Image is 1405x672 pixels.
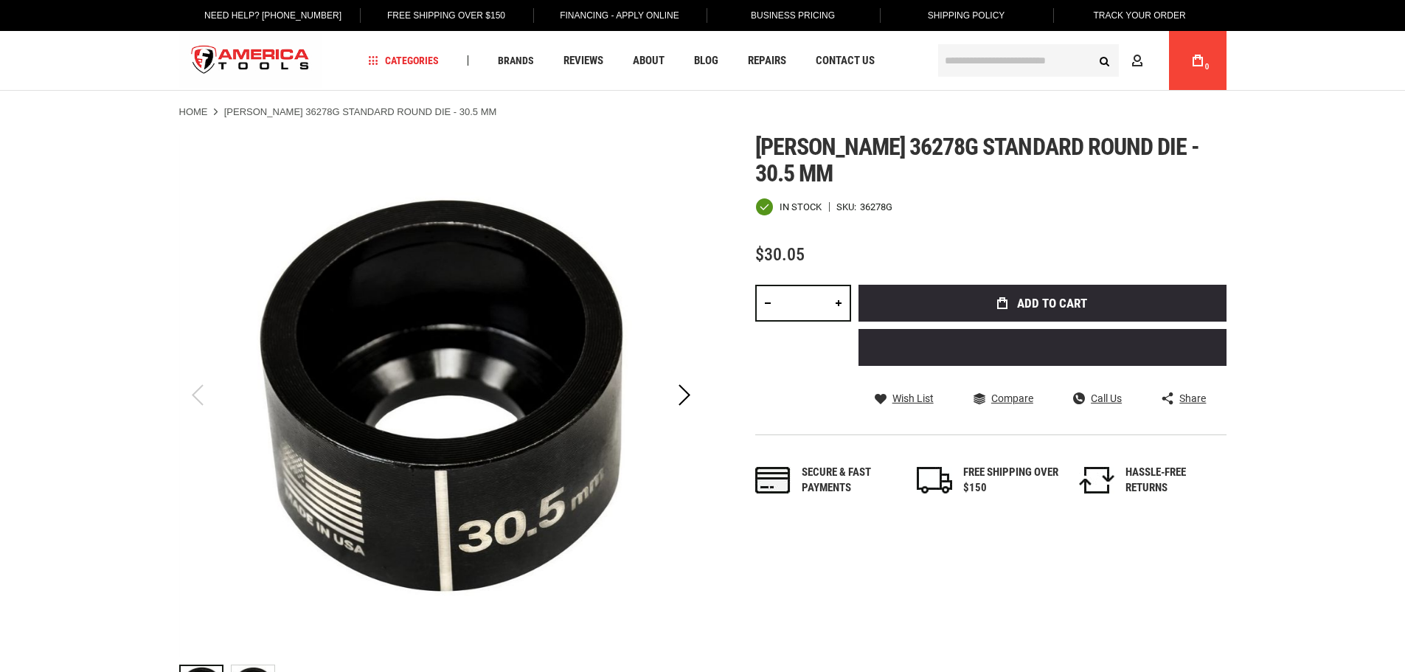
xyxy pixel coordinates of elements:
[557,51,610,71] a: Reviews
[858,285,1227,322] button: Add to Cart
[860,202,892,212] div: 36278G
[1091,46,1119,75] button: Search
[991,393,1033,403] span: Compare
[361,51,445,71] a: Categories
[963,465,1059,496] div: FREE SHIPPING OVER $150
[780,202,822,212] span: In stock
[179,33,322,89] img: America Tools
[928,10,1005,21] span: Shipping Policy
[816,55,875,66] span: Contact Us
[809,51,881,71] a: Contact Us
[748,55,786,66] span: Repairs
[802,465,898,496] div: Secure & fast payments
[1079,467,1114,493] img: returns
[179,33,322,89] a: store logo
[755,244,805,265] span: $30.05
[1017,297,1087,310] span: Add to Cart
[755,133,1200,187] span: [PERSON_NAME] 36278g standard round die - 30.5 mm
[498,55,534,66] span: Brands
[917,467,952,493] img: shipping
[755,198,822,216] div: Availability
[179,134,703,657] img: GREENLEE 36278G STANDARD ROUND DIE - 30.5 MM
[633,55,665,66] span: About
[687,51,725,71] a: Blog
[666,134,703,657] div: Next
[836,202,860,212] strong: SKU
[875,392,934,405] a: Wish List
[974,392,1033,405] a: Compare
[741,51,793,71] a: Repairs
[1184,31,1212,90] a: 0
[224,106,497,117] strong: [PERSON_NAME] 36278G STANDARD ROUND DIE - 30.5 MM
[1091,393,1122,403] span: Call Us
[491,51,541,71] a: Brands
[1073,392,1122,405] a: Call Us
[179,105,208,119] a: Home
[694,55,718,66] span: Blog
[1179,393,1206,403] span: Share
[892,393,934,403] span: Wish List
[368,55,439,66] span: Categories
[1205,63,1210,71] span: 0
[1125,465,1221,496] div: HASSLE-FREE RETURNS
[755,467,791,493] img: payments
[563,55,603,66] span: Reviews
[626,51,671,71] a: About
